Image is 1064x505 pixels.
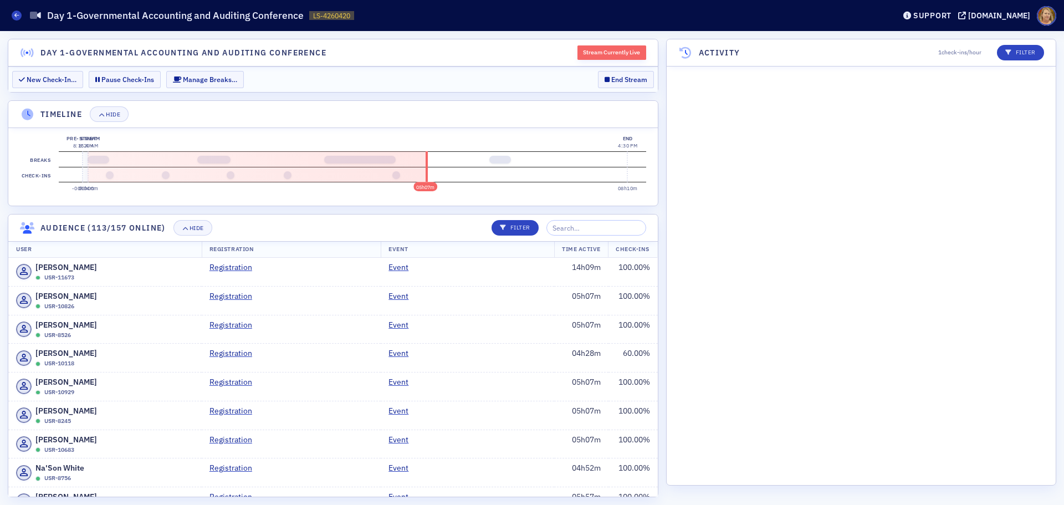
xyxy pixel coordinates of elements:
[35,491,97,503] span: [PERSON_NAME]
[608,373,658,401] td: 100.00 %
[554,430,608,458] td: 05h07m
[35,276,40,280] div: Online
[608,458,658,487] td: 100.00 %
[35,462,84,474] span: Na'Son White
[618,185,638,191] time: 08h10m
[106,111,120,118] div: Hide
[554,458,608,487] td: 04h52m
[554,401,608,430] td: 05h07m
[40,47,326,59] h4: Day 1-Governmental Accounting and Auditing Conference
[554,258,608,286] td: 14h09m
[40,109,82,120] h4: Timeline
[500,223,530,232] p: Filter
[699,47,740,59] h4: Activity
[388,462,417,474] a: Event
[554,315,608,344] td: 05h07m
[28,152,53,167] label: Breaks
[35,262,97,273] span: [PERSON_NAME]
[313,11,350,21] span: LS-4260420
[997,45,1044,60] button: Filter
[35,419,40,424] div: Online
[209,491,260,503] a: Registration
[608,286,658,315] td: 100.00 %
[8,241,202,258] th: User
[35,376,97,388] span: [PERSON_NAME]
[73,142,93,149] time: 8:15 AM
[608,430,658,458] td: 100.00 %
[209,290,260,302] a: Registration
[388,348,417,359] a: Event
[47,9,304,22] h1: Day 1-Governmental Accounting and Auditing Conference
[209,462,260,474] a: Registration
[166,71,244,88] button: Manage Breaks…
[554,241,608,258] th: Time Active
[35,405,97,417] span: [PERSON_NAME]
[209,319,260,331] a: Registration
[388,319,417,331] a: Event
[202,241,381,258] th: Registration
[35,348,97,359] span: [PERSON_NAME]
[608,241,657,258] th: Check-Ins
[35,333,40,338] div: Online
[72,185,94,191] time: -00h04m
[35,447,40,452] div: Online
[44,388,74,397] span: USR-10929
[209,348,260,359] a: Registration
[209,376,260,388] a: Registration
[968,11,1030,21] div: [DOMAIN_NAME]
[492,220,539,236] button: Filter
[577,45,646,60] div: Stream Currently Live
[79,135,99,142] div: Start
[554,373,608,401] td: 05h07m
[44,359,74,368] span: USR-10118
[1005,48,1036,57] p: Filter
[35,304,40,309] div: Online
[913,11,952,21] div: Support
[388,434,417,446] a: Event
[209,262,260,273] a: Registration
[209,405,260,417] a: Registration
[209,434,260,446] a: Registration
[35,319,97,331] span: [PERSON_NAME]
[388,376,417,388] a: Event
[44,417,71,426] span: USR-8245
[35,476,40,481] div: Online
[40,222,166,234] h4: Audience (113/157 online)
[79,185,99,191] time: 00h00m
[35,390,40,395] div: Online
[19,167,53,183] label: Check-ins
[90,106,129,122] button: Hide
[618,142,637,149] time: 4:30 PM
[608,344,658,373] td: 60.00 %
[44,331,71,340] span: USR-8526
[388,491,417,503] a: Event
[12,71,83,88] button: New Check-In…
[608,258,658,286] td: 100.00 %
[35,290,97,302] span: [PERSON_NAME]
[44,273,74,282] span: USR-11673
[89,71,161,88] button: Pause Check-Ins
[554,286,608,315] td: 05h07m
[598,71,654,88] button: End Stream
[388,262,417,273] a: Event
[35,434,97,446] span: [PERSON_NAME]
[66,135,100,142] div: Pre-stream
[388,405,417,417] a: Event
[79,142,99,149] time: 8:20 AM
[608,401,658,430] td: 100.00 %
[416,184,434,190] time: 05h07m
[938,48,981,57] span: 1 check-ins/hour
[546,220,646,236] input: Search…
[554,344,608,373] td: 04h28m
[44,474,71,483] span: USR-8756
[608,315,658,344] td: 100.00 %
[618,135,637,142] div: End
[35,361,40,366] div: Online
[44,446,74,455] span: USR-10683
[1037,6,1056,25] span: Profile
[381,241,554,258] th: Event
[958,12,1034,19] button: [DOMAIN_NAME]
[173,220,212,236] button: Hide
[44,302,74,311] span: USR-10826
[190,225,204,231] div: Hide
